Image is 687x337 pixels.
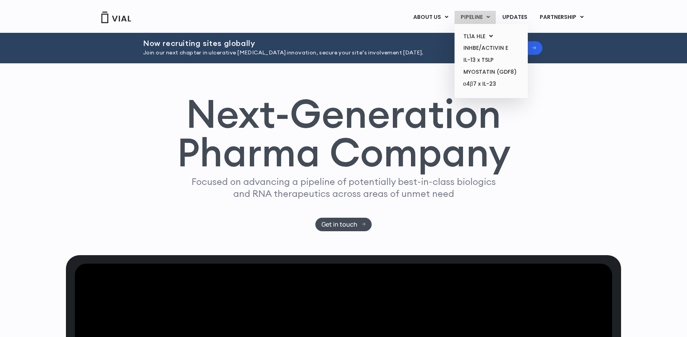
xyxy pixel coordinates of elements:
a: IL-13 x TSLP [457,54,525,66]
span: Get in touch [322,222,357,227]
a: α4β7 x IL-23 [457,78,525,90]
p: Focused on advancing a pipeline of potentially best-in-class biologics and RNA therapeutics acros... [188,176,499,200]
a: UPDATES [496,11,533,24]
a: ABOUT USMenu Toggle [407,11,454,24]
a: TL1A HLEMenu Toggle [457,30,525,42]
a: MYOSTATIN (GDF8) [457,66,525,78]
h2: Now recruiting sites globally [143,39,461,47]
a: PARTNERSHIPMenu Toggle [534,11,590,24]
a: PIPELINEMenu Toggle [455,11,496,24]
h1: Next-Generation Pharma Company [177,94,510,172]
a: INHBE/ACTIVIN E [457,42,525,54]
img: Vial Logo [101,12,131,23]
a: Get in touch [315,218,372,231]
p: Join our next chapter in ulcerative [MEDICAL_DATA] innovation, secure your site’s involvement [DA... [143,49,461,57]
